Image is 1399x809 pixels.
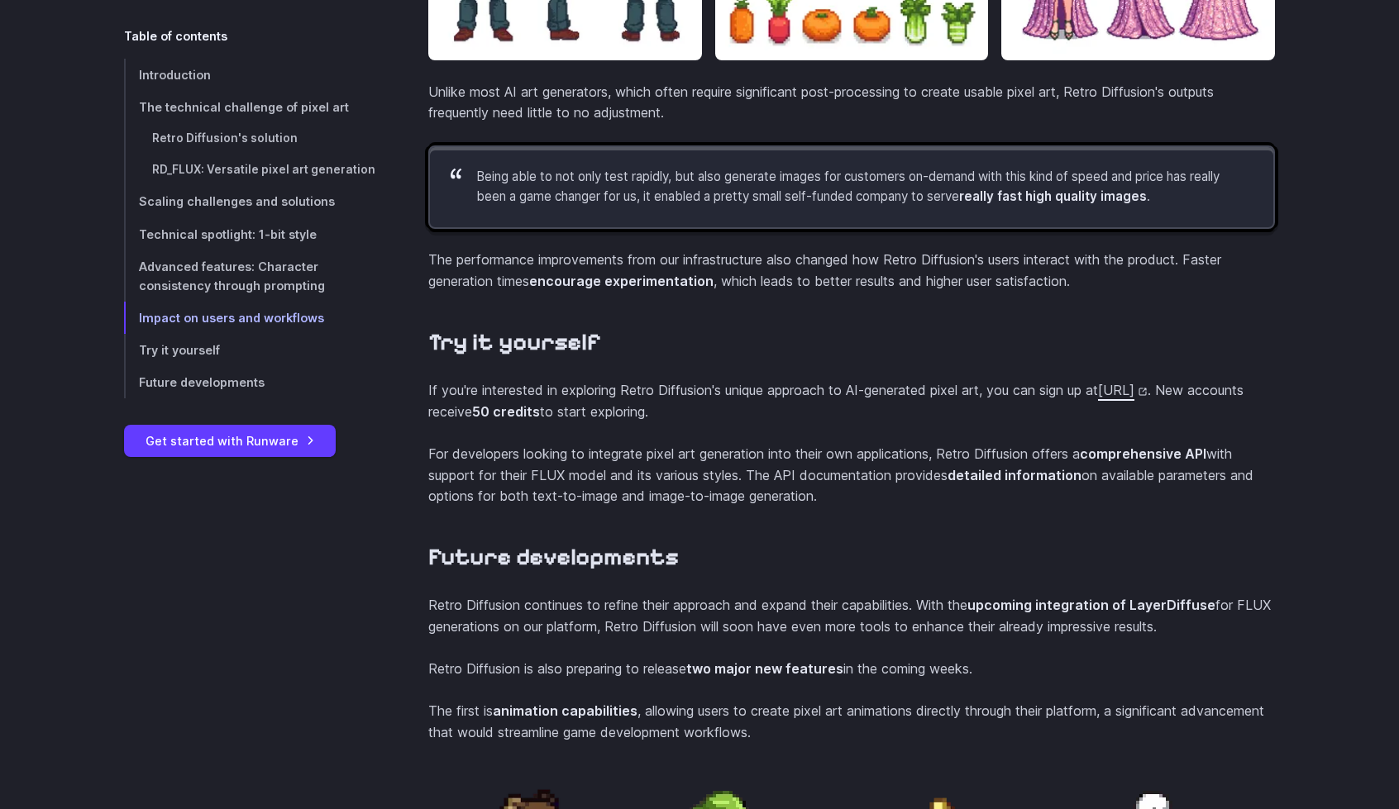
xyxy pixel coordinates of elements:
[124,155,375,186] a: RD_FLUX: Versatile pixel art generation
[428,543,679,572] a: Future developments
[124,366,375,398] a: Future developments
[428,250,1275,292] p: The performance improvements from our infrastructure also changed how Retro Diffusion's users int...
[428,82,1275,124] p: Unlike most AI art generators, which often require significant post-processing to create usable p...
[139,100,349,114] span: The technical challenge of pixel art
[139,343,220,357] span: Try it yourself
[124,334,375,366] a: Try it yourself
[967,597,1215,613] strong: upcoming integration of LayerDiffuse
[428,444,1275,507] p: For developers looking to integrate pixel art generation into their own applications, Retro Diffu...
[428,659,1275,680] p: Retro Diffusion is also preparing to release in the coming weeks.
[948,467,1081,483] strong: detailed information
[124,302,375,334] a: Impact on users and workflows
[124,425,336,457] a: Get started with Runware
[139,195,335,209] span: Scaling challenges and solutions
[1080,445,1206,462] strong: comprehensive API
[959,188,1147,204] strong: really fast high quality images
[152,163,375,176] span: RD_FLUX: Versatile pixel art generation
[472,403,540,420] strong: 50 credits
[686,660,843,677] strong: two major new features
[139,375,265,389] span: Future developments
[529,273,714,289] strong: encourage experimentation
[124,218,375,250] a: Technical spotlight: 1-bit style
[428,380,1275,422] p: If you're interested in exploring Retro Diffusion's unique approach to AI-generated pixel art, yo...
[493,702,637,719] strong: animation capabilities
[428,328,601,357] a: Try it yourself
[124,186,375,218] a: Scaling challenges and solutions
[124,59,375,91] a: Introduction
[124,91,375,123] a: The technical challenge of pixel art
[476,167,1247,207] p: Being able to not only test rapidly, but also generate images for customers on-demand with this k...
[139,311,324,325] span: Impact on users and workflows
[124,26,227,45] span: Table of contents
[428,701,1275,743] p: The first is , allowing users to create pixel art animations directly through their platform, a s...
[1098,382,1148,398] a: [URL]
[428,595,1275,637] p: Retro Diffusion continues to refine their approach and expand their capabilities. With the for FL...
[139,68,211,82] span: Introduction
[124,123,375,155] a: Retro Diffusion's solution
[124,250,375,302] a: Advanced features: Character consistency through prompting
[152,131,298,145] span: Retro Diffusion's solution
[139,227,317,241] span: Technical spotlight: 1-bit style
[139,259,325,293] span: Advanced features: Character consistency through prompting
